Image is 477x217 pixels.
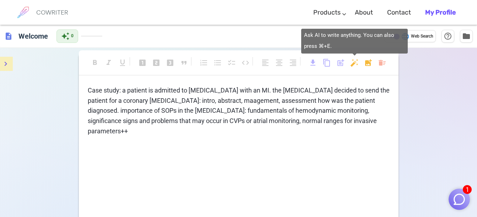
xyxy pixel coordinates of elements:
span: format_italic [104,59,113,67]
span: format_quote [180,59,188,67]
span: format_list_numbered [200,59,208,67]
a: My Profile [425,2,456,23]
span: format_bold [91,59,99,67]
span: Web Search [411,33,433,40]
span: add_photo_alternate [364,59,373,67]
span: format_underlined [118,59,127,67]
span: 1 [463,185,472,194]
span: looks_one [138,59,147,67]
button: Help & Shortcuts [441,30,454,43]
button: 1 [449,189,470,210]
span: 0 [71,33,74,40]
span: format_list_bulleted [213,59,222,67]
span: checklist [227,59,236,67]
span: description [4,32,13,40]
img: brand logo [14,4,32,21]
span: delete_sweep [378,59,386,67]
b: My Profile [425,9,456,16]
img: Close chat [452,193,466,206]
button: Manage Documents [460,30,473,43]
span: code [241,59,250,67]
span: format_align_right [289,59,297,67]
span: format_align_left [261,59,270,67]
span: looks_3 [166,59,174,67]
h6: COWRITER [36,9,68,16]
span: auto_fix_high [350,59,359,67]
span: looks_two [152,59,161,67]
a: Products [313,2,341,23]
span: Case study: a patient is admitted to [MEDICAL_DATA] with an MI. the [MEDICAL_DATA] decided to sen... [88,87,391,135]
span: download [309,59,317,67]
h6: Click to edit title [16,29,51,43]
span: auto_awesome [61,32,70,40]
span: Ask AI to write anything. You can also press ⌘+E. [304,32,394,49]
a: Contact [387,2,411,23]
span: folder [462,32,471,40]
span: help_outline [444,32,452,40]
span: format_align_center [275,59,283,67]
span: content_copy [322,59,331,67]
span: post_add [336,59,345,67]
a: About [355,2,373,23]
